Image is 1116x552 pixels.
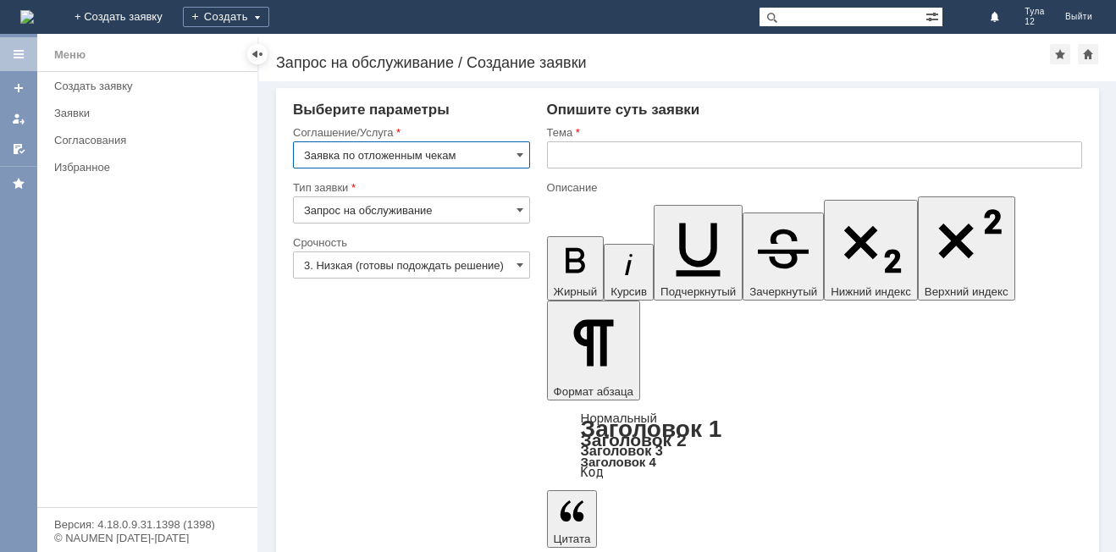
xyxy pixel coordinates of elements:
div: Сделать домашней страницей [1078,44,1098,64]
a: Перейти на домашнюю страницу [20,10,34,24]
div: Соглашение/Услуга [293,127,527,138]
span: Выберите параметры [293,102,450,118]
a: Создать заявку [47,73,254,99]
div: Заявки [54,107,247,119]
div: Описание [547,182,1079,193]
button: Верхний индекс [918,196,1015,301]
span: Формат абзаца [554,385,633,398]
a: Мои заявки [5,105,32,132]
div: Меню [54,45,86,65]
span: Цитата [554,533,591,545]
a: Заголовок 3 [581,443,663,458]
div: Скрыть меню [247,44,268,64]
img: logo [20,10,34,24]
button: Зачеркнутый [743,213,824,301]
a: Заголовок 2 [581,430,687,450]
div: Запрос на обслуживание / Создание заявки [276,54,1050,71]
a: Заявки [47,100,254,126]
span: 12 [1025,17,1045,27]
div: Версия: 4.18.0.9.31.1398 (1398) [54,519,240,530]
span: Жирный [554,285,598,298]
div: Тип заявки [293,182,527,193]
a: Согласования [47,127,254,153]
button: Формат абзаца [547,301,640,400]
a: Создать заявку [5,75,32,102]
button: Подчеркнутый [654,205,743,301]
div: Создать заявку [54,80,247,92]
button: Курсив [604,244,654,301]
div: Согласования [54,134,247,146]
div: Добавить в избранное [1050,44,1070,64]
span: Курсив [610,285,647,298]
span: Подчеркнутый [660,285,736,298]
span: Верхний индекс [925,285,1008,298]
a: Мои согласования [5,135,32,163]
div: © NAUMEN [DATE]-[DATE] [54,533,240,544]
div: Создать [183,7,269,27]
div: Срочность [293,237,527,248]
span: Нижний индекс [831,285,911,298]
a: Заголовок 1 [581,416,722,442]
span: Тула [1025,7,1045,17]
button: Нижний индекс [824,200,918,301]
a: Нормальный [581,411,657,425]
a: Заголовок 4 [581,455,656,469]
div: Формат абзаца [547,412,1082,478]
button: Цитата [547,490,598,548]
span: Опишите суть заявки [547,102,700,118]
span: Расширенный поиск [925,8,942,24]
button: Жирный [547,236,605,301]
span: Зачеркнутый [749,285,817,298]
a: Код [581,465,604,480]
div: Тема [547,127,1079,138]
div: Избранное [54,161,229,174]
